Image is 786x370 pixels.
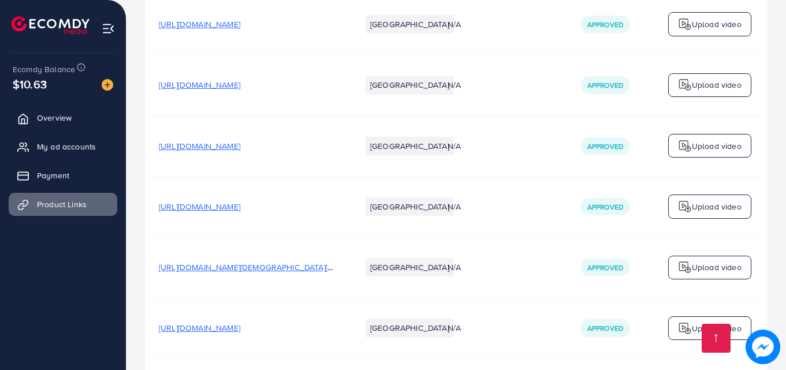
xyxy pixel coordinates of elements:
span: Approved [587,141,623,151]
li: [GEOGRAPHIC_DATA] [366,258,454,276]
a: Payment [9,164,117,187]
img: image [746,330,780,364]
span: [URL][DOMAIN_NAME][DEMOGRAPHIC_DATA][DEMOGRAPHIC_DATA] [159,261,411,273]
span: Approved [587,80,623,90]
span: [URL][DOMAIN_NAME] [159,201,240,212]
p: Upload video [692,260,742,274]
img: logo [678,322,692,335]
p: Upload video [692,322,742,335]
span: N/A [448,261,461,273]
p: Upload video [692,200,742,214]
a: Overview [9,106,117,129]
span: N/A [448,18,461,30]
img: logo [678,78,692,92]
span: Approved [587,202,623,212]
span: Approved [587,263,623,272]
img: image [102,79,113,91]
span: My ad accounts [37,141,96,152]
span: Approved [587,20,623,29]
span: Approved [587,323,623,333]
li: [GEOGRAPHIC_DATA] [366,197,454,216]
span: N/A [448,322,461,334]
span: [URL][DOMAIN_NAME] [159,322,240,334]
span: Overview [37,112,72,124]
li: [GEOGRAPHIC_DATA] [366,15,454,33]
li: [GEOGRAPHIC_DATA] [366,76,454,94]
img: menu [102,22,115,35]
span: [URL][DOMAIN_NAME] [159,18,240,30]
span: Ecomdy Balance [13,63,75,75]
img: logo [678,260,692,274]
p: Upload video [692,78,742,92]
img: logo [678,200,692,214]
span: [URL][DOMAIN_NAME] [159,79,240,91]
a: My ad accounts [9,135,117,158]
span: Product Links [37,199,87,210]
span: N/A [448,79,461,91]
span: $10.63 [13,76,47,92]
span: [URL][DOMAIN_NAME] [159,140,240,152]
img: logo [12,16,90,34]
p: Upload video [692,17,742,31]
li: [GEOGRAPHIC_DATA] [366,319,454,337]
img: logo [678,17,692,31]
span: Payment [37,170,69,181]
span: N/A [448,201,461,212]
span: N/A [448,140,461,152]
a: Product Links [9,193,117,216]
li: [GEOGRAPHIC_DATA] [366,137,454,155]
p: Upload video [692,139,742,153]
img: logo [678,139,692,153]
